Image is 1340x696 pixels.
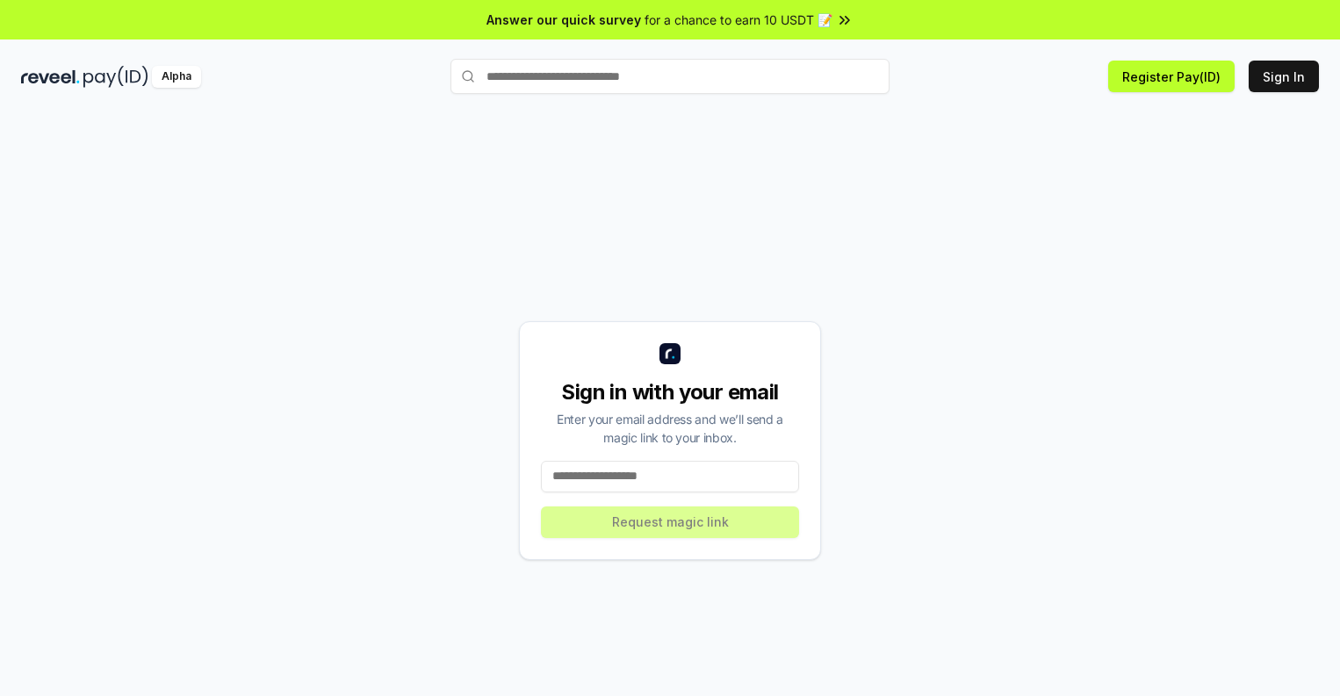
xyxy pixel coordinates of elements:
img: logo_small [659,343,681,364]
img: pay_id [83,66,148,88]
div: Alpha [152,66,201,88]
img: reveel_dark [21,66,80,88]
div: Sign in with your email [541,378,799,406]
span: Answer our quick survey [486,11,641,29]
span: for a chance to earn 10 USDT 📝 [645,11,832,29]
button: Register Pay(ID) [1108,61,1235,92]
button: Sign In [1249,61,1319,92]
div: Enter your email address and we’ll send a magic link to your inbox. [541,410,799,447]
